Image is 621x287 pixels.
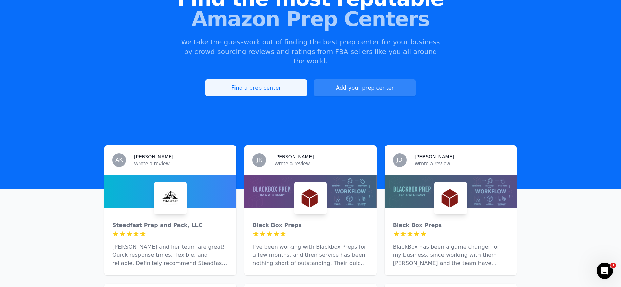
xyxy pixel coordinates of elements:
span: AK [115,157,123,163]
span: Amazon Prep Centers [11,9,610,29]
p: BlackBox has been a game changer for my business. since working with them [PERSON_NAME] and the t... [393,243,509,267]
p: We take the guesswork out of finding the best prep center for your business by crowd-sourcing rev... [180,37,441,66]
h3: [PERSON_NAME] [415,153,454,160]
img: Black Box Preps [436,183,466,213]
a: AK[PERSON_NAME]Wrote a reviewSteadfast Prep and Pack, LLCSteadfast Prep and Pack, LLC[PERSON_NAME... [104,145,236,275]
div: Black Box Preps [393,221,509,229]
img: Black Box Preps [296,183,325,213]
div: Steadfast Prep and Pack, LLC [112,221,228,229]
p: Wrote a review [274,160,368,167]
h3: [PERSON_NAME] [274,153,314,160]
h3: [PERSON_NAME] [134,153,173,160]
a: Find a prep center [205,79,307,96]
p: I’ve been working with Blackbox Preps for a few months, and their service has been nothing short ... [252,243,368,267]
iframe: Intercom live chat [597,263,613,279]
a: Add your prep center [314,79,416,96]
a: JR[PERSON_NAME]Wrote a reviewBlack Box PrepsBlack Box PrepsI’ve been working with Blackbox Preps ... [244,145,376,275]
span: 1 [610,263,616,268]
p: Wrote a review [415,160,509,167]
p: [PERSON_NAME] and her team are great! Quick response times, flexible, and reliable. Definitely re... [112,243,228,267]
p: Wrote a review [134,160,228,167]
div: Black Box Preps [252,221,368,229]
img: Steadfast Prep and Pack, LLC [155,183,185,213]
span: JD [397,157,402,163]
a: JD[PERSON_NAME]Wrote a reviewBlack Box PrepsBlack Box PrepsBlackBox has been a game changer for m... [385,145,517,275]
span: JR [257,157,262,163]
